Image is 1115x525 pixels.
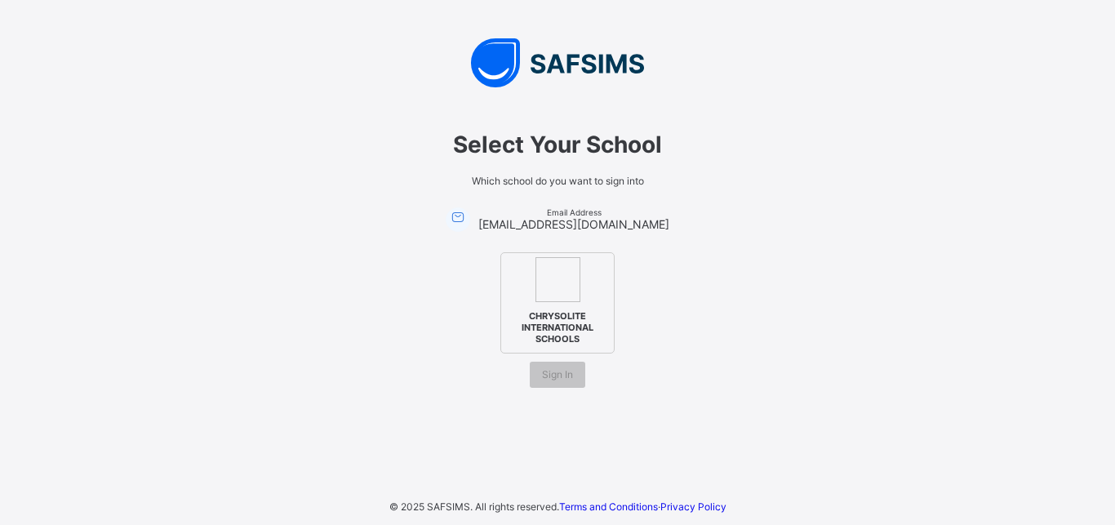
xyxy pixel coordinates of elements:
[535,257,580,302] img: CHRYSOLITE INTERNATIONAL SCHOOLS
[329,175,786,187] span: Which school do you want to sign into
[508,306,607,349] span: CHRYSOLITE INTERNATIONAL SCHOOLS
[542,368,573,380] span: Sign In
[478,217,669,231] span: [EMAIL_ADDRESS][DOMAIN_NAME]
[559,501,726,513] span: ·
[478,207,669,217] span: Email Address
[329,131,786,158] span: Select Your School
[389,501,559,513] span: © 2025 SAFSIMS. All rights reserved.
[313,38,802,87] img: SAFSIMS Logo
[660,501,726,513] a: Privacy Policy
[559,501,658,513] a: Terms and Conditions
